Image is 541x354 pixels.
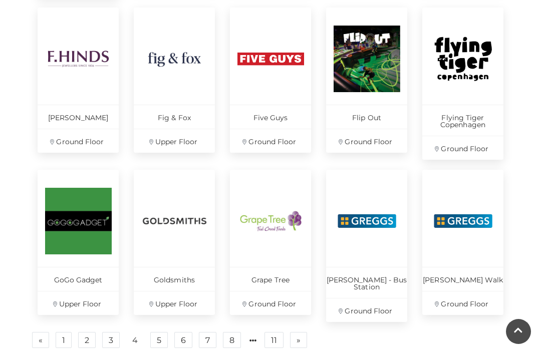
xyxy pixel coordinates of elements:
[326,129,407,153] p: Ground Floor
[134,8,215,153] a: Fig & Fox Upper Floor
[422,170,503,315] a: [PERSON_NAME] Walk Ground Floor
[38,170,119,315] a: GoGo Gadget Upper Floor
[32,332,49,348] a: Previous
[78,332,96,348] a: 2
[422,136,503,160] p: Ground Floor
[38,8,119,153] a: [PERSON_NAME] Ground Floor
[134,129,215,153] p: Upper Floor
[326,267,407,298] p: [PERSON_NAME] - Bus Station
[134,267,215,291] p: Goldsmiths
[326,170,407,322] a: [PERSON_NAME] - Bus Station Ground Floor
[134,291,215,315] p: Upper Floor
[199,332,216,348] a: 7
[422,267,503,291] p: [PERSON_NAME] Walk
[264,332,284,348] a: 11
[38,291,119,315] p: Upper Floor
[38,129,119,153] p: Ground Floor
[230,267,311,291] p: Grape Tree
[38,267,119,291] p: GoGo Gadget
[38,105,119,129] p: [PERSON_NAME]
[290,332,307,348] a: Next
[150,332,168,348] a: 5
[223,332,241,348] a: 8
[422,105,503,136] p: Flying Tiger Copenhagen
[326,298,407,322] p: Ground Floor
[326,105,407,129] p: Flip Out
[56,332,72,348] a: 1
[230,8,311,153] a: Five Guys Ground Floor
[126,332,144,348] a: 4
[39,336,43,343] span: «
[230,291,311,315] p: Ground Floor
[230,105,311,129] p: Five Guys
[422,8,503,160] a: Flying Tiger Copenhagen Ground Floor
[134,105,215,129] p: Fig & Fox
[326,8,407,153] a: Flip Out Ground Floor
[174,332,192,348] a: 6
[134,170,215,315] a: Goldsmiths Upper Floor
[102,332,120,348] a: 3
[422,291,503,315] p: Ground Floor
[297,336,301,343] span: »
[230,170,311,315] a: Grape Tree Ground Floor
[230,129,311,153] p: Ground Floor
